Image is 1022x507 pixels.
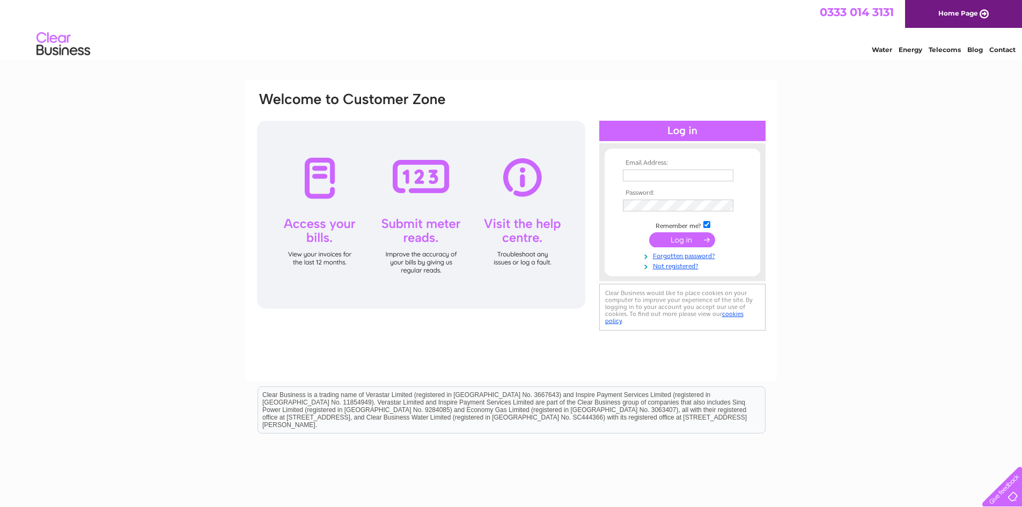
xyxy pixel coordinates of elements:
[899,46,922,54] a: Energy
[649,232,715,247] input: Submit
[623,260,745,270] a: Not registered?
[989,46,1016,54] a: Contact
[623,250,745,260] a: Forgotten password?
[599,284,766,330] div: Clear Business would like to place cookies on your computer to improve your experience of the sit...
[36,28,91,61] img: logo.png
[929,46,961,54] a: Telecoms
[620,159,745,167] th: Email Address:
[605,310,744,325] a: cookies policy
[620,219,745,230] td: Remember me?
[967,46,983,54] a: Blog
[872,46,892,54] a: Water
[620,189,745,197] th: Password:
[258,6,765,52] div: Clear Business is a trading name of Verastar Limited (registered in [GEOGRAPHIC_DATA] No. 3667643...
[820,5,894,19] a: 0333 014 3131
